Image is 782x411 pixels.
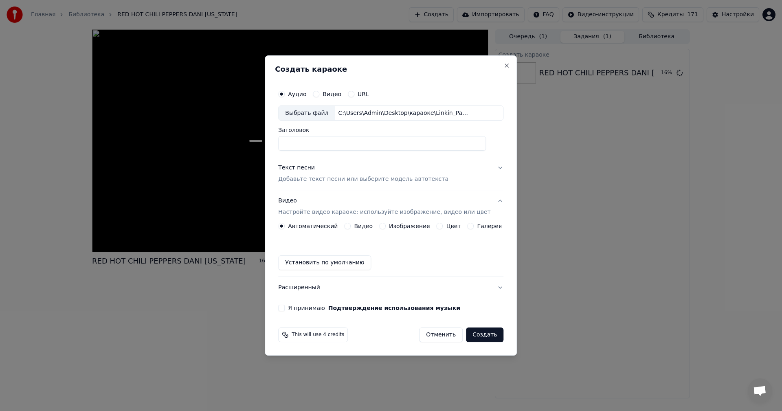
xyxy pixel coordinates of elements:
[389,223,430,229] label: Изображение
[466,327,503,342] button: Создать
[278,176,448,184] p: Добавьте текст песни или выберите модель автотекста
[278,127,503,133] label: Заголовок
[335,109,473,117] div: C:\Users\Admin\Desktop\караоке\Linkin_Park_-_What_Ive_Done_47894351.mp3
[275,66,507,73] h2: Создать караоке
[278,197,490,217] div: Видео
[323,91,341,97] label: Видео
[288,305,460,311] label: Я принимаю
[477,223,502,229] label: Галерея
[292,332,344,338] span: This will use 4 credits
[278,208,490,216] p: Настройте видео караоке: используйте изображение, видео или цвет
[354,223,373,229] label: Видео
[278,191,503,223] button: ВидеоНастройте видео караоке: используйте изображение, видео или цвет
[288,91,306,97] label: Аудио
[278,158,503,190] button: Текст песниДобавьте текст песни или выберите модель автотекста
[279,106,335,121] div: Выбрать файл
[288,223,338,229] label: Автоматический
[278,164,315,172] div: Текст песни
[278,277,503,298] button: Расширенный
[358,91,369,97] label: URL
[419,327,463,342] button: Отменить
[328,305,460,311] button: Я принимаю
[278,223,503,277] div: ВидеоНастройте видео караоке: используйте изображение, видео или цвет
[278,255,371,270] button: Установить по умолчанию
[446,223,461,229] label: Цвет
